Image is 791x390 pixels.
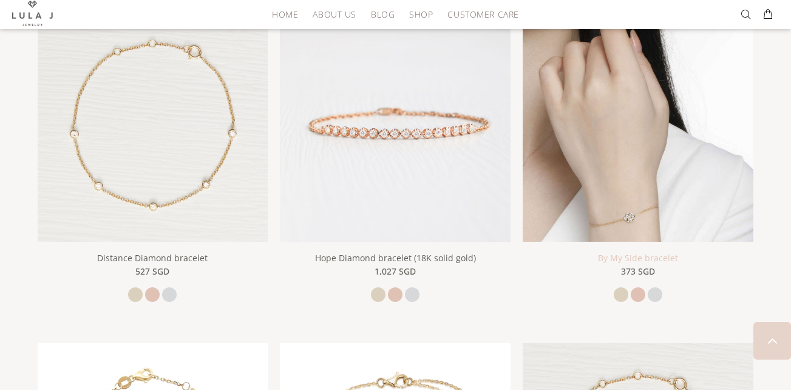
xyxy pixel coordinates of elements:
a: Blog [364,5,402,24]
span: Customer Care [447,10,518,19]
a: Customer Care [440,5,518,24]
span: 373 SGD [621,265,655,278]
a: Distance Diamond bracelet [97,252,208,264]
span: HOME [272,10,298,19]
span: Shop [409,10,433,19]
a: Shop [402,5,440,24]
a: Hope Diamond bracelet (18K solid gold) [280,120,511,131]
span: About Us [313,10,356,19]
a: BACK TO TOP [753,322,791,360]
a: By My Side bracelet [598,252,678,264]
span: 1,027 SGD [375,265,416,278]
a: Hope Diamond bracelet (18K solid gold) [315,252,476,264]
a: About Us [305,5,363,24]
img: By My Side bracelet [523,11,753,242]
span: Blog [371,10,395,19]
a: Distance Diamond bracelet [38,120,268,131]
span: 527 SGD [135,265,169,278]
a: HOME [265,5,305,24]
a: By My Side bracelet By My Side bracelet [523,120,753,131]
img: Hope Diamond bracelet (18K solid gold) [280,11,511,242]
